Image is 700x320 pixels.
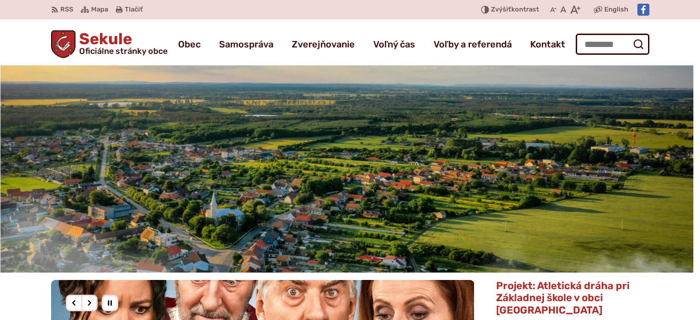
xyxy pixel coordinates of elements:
span: Tlačiť [125,6,143,14]
a: Zverejňovanie [292,31,355,57]
a: English [602,4,630,15]
span: Mapa [91,4,108,15]
div: Pozastaviť pohyb slajdera [102,295,118,311]
div: Predošlý slajd [66,295,82,311]
span: Projekt: Atletická dráha pri Základnej škole v obci [GEOGRAPHIC_DATA] [496,279,630,316]
a: Logo Sekule, prejsť na domovskú stránku. [51,30,168,58]
img: Prejsť na Facebook stránku [637,4,649,16]
a: Obec [178,31,201,57]
a: Voľby a referendá [434,31,512,57]
img: Prejsť na domovskú stránku [51,30,76,58]
a: Kontakt [530,31,565,57]
span: Zvýšiť [491,6,511,13]
div: Nasledujúci slajd [81,295,98,311]
span: Oficiálne stránky obce [79,47,168,55]
span: kontrast [491,6,539,14]
a: Voľný čas [373,31,415,57]
h1: Sekule [75,31,168,55]
span: English [604,4,628,15]
a: Samospráva [219,31,273,57]
span: RSS [60,4,73,15]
